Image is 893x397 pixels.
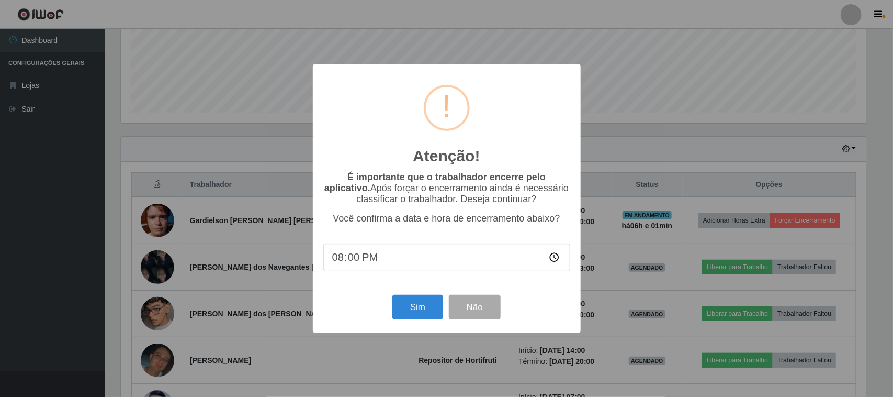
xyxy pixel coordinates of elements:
p: Você confirma a data e hora de encerramento abaixo? [323,213,570,224]
h2: Atenção! [413,147,480,166]
p: Após forçar o encerramento ainda é necessário classificar o trabalhador. Deseja continuar? [323,172,570,205]
button: Sim [392,295,443,319]
b: É importante que o trabalhador encerre pelo aplicativo. [324,172,546,193]
button: Não [449,295,501,319]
